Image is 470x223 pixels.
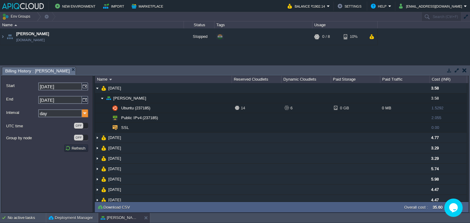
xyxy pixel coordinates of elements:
img: AMDAwAAAACH5BAEAAAAALAAAAAABAAEAAAICRAEAOw== [95,143,100,153]
div: Paid Traffic [381,76,430,83]
div: 0 / 8 [322,28,330,45]
img: AMDAwAAAACH5BAEAAAAALAAAAAABAAEAAAICRAEAOw== [101,185,106,195]
a: Public IPv4 (237185) [121,115,159,120]
div: Usage [313,21,377,28]
label: End [6,96,38,102]
span: 1.5292 [431,106,443,110]
div: Name [1,21,184,28]
a: [DOMAIN_NAME] [16,37,45,43]
button: [EMAIL_ADDRESS][DOMAIN_NAME] [399,2,464,10]
button: New Environment [55,2,97,10]
span: [DATE] [108,156,122,161]
img: AMDAwAAAACH5BAEAAAAALAAAAAABAAEAAAICRAEAOw== [111,113,119,122]
div: 0 MB [380,103,430,113]
span: 4.47 [431,198,439,202]
div: 6 [284,103,331,113]
img: AMDAwAAAACH5BAEAAAAALAAAAAABAAEAAAICRAEAOw== [100,93,105,103]
div: OFF [74,123,83,129]
span: 4.47 [431,187,439,192]
button: Refresh [65,145,87,151]
span: 5.98 [431,177,439,181]
a: [DATE] [108,187,122,192]
img: AMDAwAAAACH5BAEAAAAALAAAAAABAAEAAAICRAEAOw== [95,164,100,174]
label: Overall cost : [404,205,428,210]
span: 5.74 [431,166,439,171]
img: AMDAwAAAACH5BAEAAAAALAAAAAABAAEAAAICRAEAOw== [101,164,106,174]
img: AMDAwAAAACH5BAEAAAAALAAAAAABAAEAAAICRAEAOw== [101,83,106,93]
a: [DATE] [108,166,122,171]
img: AMDAwAAAACH5BAEAAAAALAAAAAABAAEAAAICRAEAOw== [111,123,119,132]
div: Reserved Cloudlets [232,76,281,83]
button: Settings [338,2,363,10]
a: [PERSON_NAME] [16,31,49,37]
div: 0 GB [334,103,354,113]
span: 3.58 [431,86,439,90]
div: Stopped [184,28,214,45]
a: Ubuntu (237185) [121,105,151,111]
img: AMDAwAAAACH5BAEAAAAALAAAAAABAAEAAAICRAEAOw== [95,185,100,195]
button: Marketplace [132,2,165,10]
label: Interval [6,109,38,116]
img: AMDAwAAAACH5BAEAAAAALAAAAAABAAEAAAICRAEAOw== [95,83,100,93]
img: AMDAwAAAACH5BAEAAAAALAAAAAABAAEAAAICRAEAOw== [6,28,14,45]
span: 3.58 [431,96,439,101]
span: 0.00 [431,125,439,130]
div: 14 [235,103,281,113]
div: 10% [344,28,364,45]
a: [DATE] [108,135,122,140]
img: AMDAwAAAACH5BAEAAAAALAAAAAABAAEAAAICRAEAOw== [95,133,100,143]
button: [PERSON_NAME] [101,215,139,221]
button: Help [371,2,388,10]
label: Start [6,82,38,89]
div: Name [95,76,232,83]
a: [DATE] [108,86,122,91]
img: AMDAwAAAACH5BAEAAAAALAAAAAABAAEAAAICRAEAOw== [0,28,5,45]
span: 3.29 [431,156,439,161]
div: Paid Storage [331,76,380,83]
div: OFF [74,135,83,141]
span: 3.29 [431,146,439,150]
img: AMDAwAAAACH5BAEAAAAALAAAAAABAAEAAAICRAEAOw== [105,123,110,132]
img: AMDAwAAAACH5BAEAAAAALAAAAAABAAEAAAICRAEAOw== [101,153,106,163]
button: Deployment Manager [49,215,93,221]
img: AMDAwAAAACH5BAEAAAAALAAAAAABAAEAAAICRAEAOw== [105,103,110,113]
iframe: chat widget [444,199,464,217]
div: Cost (INR) [430,76,467,83]
a: [DATE] [108,197,122,203]
span: 2.055 [431,115,441,120]
img: AMDAwAAAACH5BAEAAAAALAAAAAABAAEAAAICRAEAOw== [101,174,106,184]
div: Tags [215,21,312,28]
img: AMDAwAAAACH5BAEAAAAALAAAAAABAAEAAAICRAEAOw== [95,174,100,184]
div: Dynamic Cloudlets [282,76,331,83]
label: 35.60 [433,205,442,210]
div: Status [184,21,214,28]
button: Env Groups [2,12,32,21]
img: AMDAwAAAACH5BAEAAAAALAAAAAABAAEAAAICRAEAOw== [106,93,111,103]
a: SSL [121,125,130,130]
a: [PERSON_NAME] [113,96,147,101]
img: AMDAwAAAACH5BAEAAAAALAAAAAABAAEAAAICRAEAOw== [95,153,100,163]
img: AMDAwAAAACH5BAEAAAAALAAAAAABAAEAAAICRAEAOw== [111,103,119,113]
button: Download CSV [97,204,132,210]
span: 4.77 [431,135,439,140]
button: Balance ₹1902.14 [288,2,327,10]
img: AMDAwAAAACH5BAEAAAAALAAAAAABAAEAAAICRAEAOw== [101,195,106,205]
button: Import [103,2,126,10]
a: [DATE] [108,145,122,151]
img: AMDAwAAAACH5BAEAAAAALAAAAAABAAEAAAICRAEAOw== [101,133,106,143]
img: AMDAwAAAACH5BAEAAAAALAAAAAABAAEAAAICRAEAOw== [109,79,112,80]
a: [DATE] [108,177,122,182]
div: No active tasks [8,213,46,223]
img: AMDAwAAAACH5BAEAAAAALAAAAAABAAEAAAICRAEAOw== [101,143,106,153]
span: Billing History : [PERSON_NAME] [5,67,70,75]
